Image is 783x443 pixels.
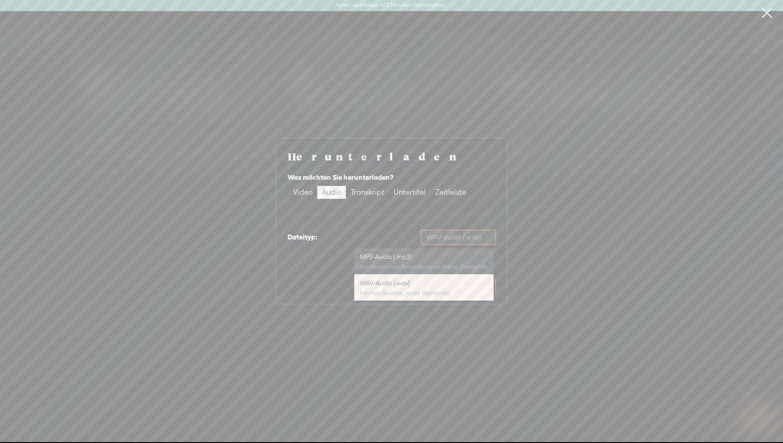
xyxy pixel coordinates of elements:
[426,230,490,244] span: WAV audio (.wav)
[322,188,341,197] font: Audio
[322,186,341,199] div: Audio
[435,186,466,199] div: Zeitleiste
[360,253,412,260] font: MP3-Audio (.mp3)
[360,290,450,296] font: Höchste Qualität, große Dateigröße
[394,188,426,197] font: Untertitel
[288,149,462,163] font: Herunterladen
[288,185,472,200] div: segmentierte Steuerung
[351,188,384,197] font: Transkript
[360,264,488,270] font: Am besten zum Teilen geeignet, kleine Dateigröße
[435,188,466,197] font: Zeitleiste
[351,186,384,199] div: Transkript
[293,188,313,197] font: Video
[293,186,313,199] div: Video
[360,279,410,287] font: WAV-Audio (.wav)
[288,173,394,181] font: Was möchten Sie herunterladen?
[288,233,317,241] font: Dateityp:
[394,186,426,199] div: Untertitel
